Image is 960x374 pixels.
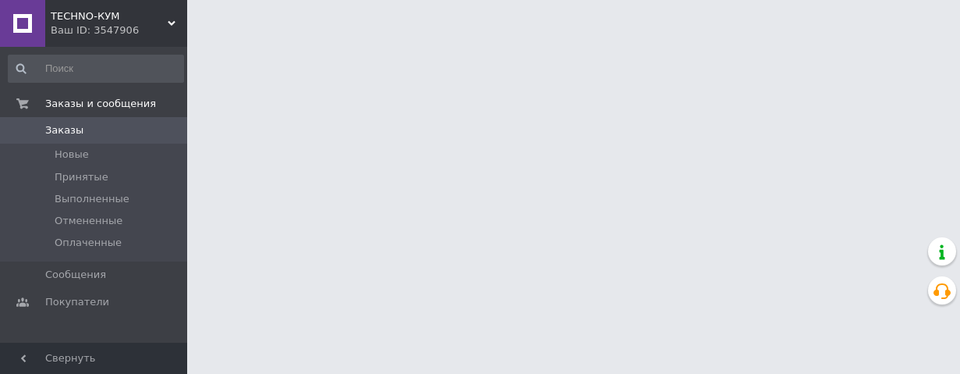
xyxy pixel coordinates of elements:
div: Ваш ID: 3547906 [51,23,187,37]
span: Оплаченные [55,236,122,250]
span: Заказы и сообщения [45,97,156,111]
span: TECHNO-КУМ [51,9,168,23]
input: Поиск [8,55,184,83]
span: Сообщения [45,268,106,282]
span: Заказы [45,123,83,137]
span: Отмененные [55,214,122,228]
span: Принятые [55,170,108,184]
span: Выполненные [55,192,129,206]
span: Новые [55,148,89,162]
span: Покупатели [45,295,109,309]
